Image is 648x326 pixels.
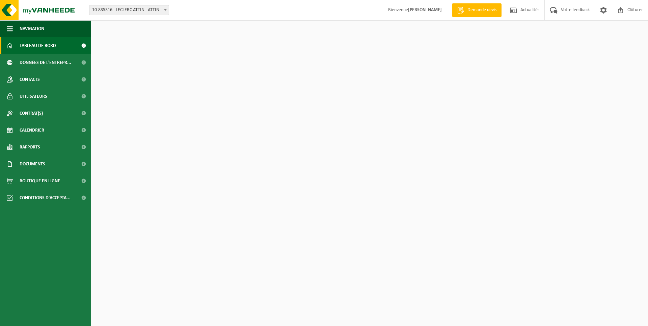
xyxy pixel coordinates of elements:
span: Demande devis [466,7,498,14]
span: Utilisateurs [20,88,47,105]
span: Boutique en ligne [20,172,60,189]
span: Données de l'entrepr... [20,54,71,71]
span: Rapports [20,139,40,156]
span: Contrat(s) [20,105,43,122]
span: Navigation [20,20,44,37]
span: Tableau de bord [20,37,56,54]
span: Calendrier [20,122,44,139]
a: Demande devis [452,3,502,17]
span: 10-835316 - LECLERC ATTIN - ATTIN [89,5,169,15]
span: Documents [20,156,45,172]
span: Conditions d'accepta... [20,189,71,206]
strong: [PERSON_NAME] [408,7,442,13]
span: Contacts [20,71,40,88]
